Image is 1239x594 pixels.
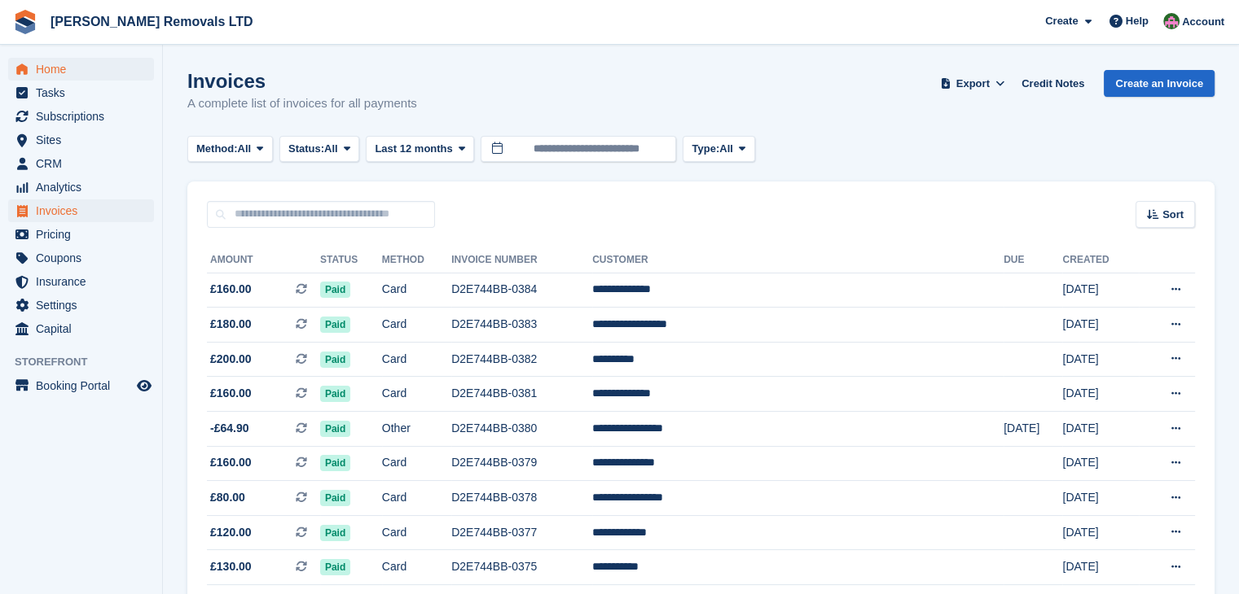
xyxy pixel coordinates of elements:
[1004,412,1062,447] td: [DATE]
[382,342,451,377] td: Card
[692,141,719,157] span: Type:
[1062,247,1139,273] th: Created
[196,141,238,157] span: Method:
[210,316,252,333] span: £180.00
[1062,481,1139,516] td: [DATE]
[451,412,592,447] td: D2E744BB-0380
[36,176,134,199] span: Analytics
[937,70,1008,97] button: Export
[210,385,252,402] span: £160.00
[382,247,451,273] th: Method
[320,317,350,333] span: Paid
[187,136,273,163] button: Method: All
[382,550,451,585] td: Card
[8,223,154,246] a: menu
[210,281,252,298] span: £160.00
[956,76,990,92] span: Export
[36,199,134,222] span: Invoices
[210,420,248,437] span: -£64.90
[8,105,154,128] a: menu
[13,10,37,34] img: stora-icon-8386f47178a22dfd0bd8f6a31ec36ba5ce8667c1dd55bd0f319d3a0aa187defe.svg
[1062,412,1139,447] td: [DATE]
[382,515,451,550] td: Card
[8,294,154,317] a: menu
[451,247,592,273] th: Invoice Number
[382,308,451,343] td: Card
[36,223,134,246] span: Pricing
[1062,550,1139,585] td: [DATE]
[44,8,260,35] a: [PERSON_NAME] Removals LTD
[1062,273,1139,308] td: [DATE]
[1062,308,1139,343] td: [DATE]
[1126,13,1149,29] span: Help
[1104,70,1215,97] a: Create an Invoice
[320,247,382,273] th: Status
[451,446,592,481] td: D2E744BB-0379
[210,558,252,575] span: £130.00
[451,273,592,308] td: D2E744BB-0384
[592,247,1004,273] th: Customer
[1004,247,1062,273] th: Due
[36,105,134,128] span: Subscriptions
[36,294,134,317] span: Settings
[210,351,252,368] span: £200.00
[15,354,162,370] span: Storefront
[187,70,417,92] h1: Invoices
[320,421,350,437] span: Paid
[8,317,154,340] a: menu
[8,374,154,397] a: menu
[320,455,350,471] span: Paid
[210,454,252,471] span: £160.00
[36,374,134,397] span: Booking Portal
[320,386,350,402] span: Paid
[36,317,134,340] span: Capital
[451,550,592,585] td: D2E744BB-0375
[375,141,452,157] span: Last 12 months
[451,342,592,377] td: D2E744BB-0382
[320,525,350,541] span: Paid
[320,559,350,575] span: Paid
[8,58,154,81] a: menu
[1045,13,1078,29] span: Create
[238,141,252,157] span: All
[1162,207,1184,223] span: Sort
[1062,377,1139,412] td: [DATE]
[8,129,154,151] a: menu
[8,152,154,175] a: menu
[324,141,338,157] span: All
[36,270,134,293] span: Insurance
[382,273,451,308] td: Card
[36,129,134,151] span: Sites
[210,489,245,506] span: £80.00
[207,247,320,273] th: Amount
[1062,342,1139,377] td: [DATE]
[719,141,733,157] span: All
[451,515,592,550] td: D2E744BB-0377
[382,377,451,412] td: Card
[366,136,474,163] button: Last 12 months
[1062,515,1139,550] td: [DATE]
[320,282,350,298] span: Paid
[36,81,134,104] span: Tasks
[8,81,154,104] a: menu
[320,352,350,368] span: Paid
[451,481,592,516] td: D2E744BB-0378
[8,176,154,199] a: menu
[382,481,451,516] td: Card
[288,141,324,157] span: Status:
[1182,14,1224,30] span: Account
[683,136,754,163] button: Type: All
[8,247,154,269] a: menu
[451,308,592,343] td: D2E744BB-0383
[279,136,359,163] button: Status: All
[320,490,350,506] span: Paid
[210,524,252,541] span: £120.00
[36,247,134,269] span: Coupons
[382,412,451,447] td: Other
[8,270,154,293] a: menu
[36,58,134,81] span: Home
[134,376,154,395] a: Preview store
[8,199,154,222] a: menu
[451,377,592,412] td: D2E744BB-0381
[1015,70,1091,97] a: Credit Notes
